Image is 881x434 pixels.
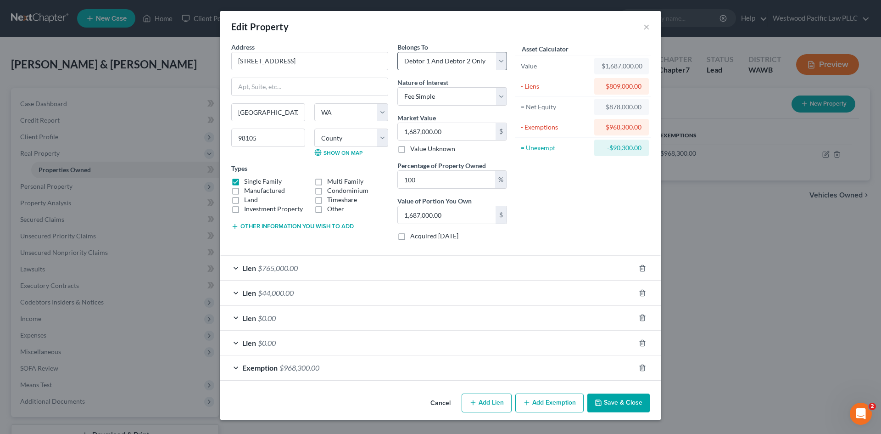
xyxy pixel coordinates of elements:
[496,123,507,141] div: $
[602,123,641,132] div: $968,300.00
[521,143,590,152] div: = Unexempt
[242,264,256,272] span: Lien
[462,394,512,413] button: Add Lien
[850,403,872,425] iframe: Intercom live chat
[258,264,298,272] span: $765,000.00
[244,177,282,186] label: Single Family
[232,78,388,96] input: Apt, Suite, etc...
[602,143,641,152] div: -$90,300.00
[521,82,590,91] div: - Liens
[398,123,496,141] input: 0.00
[515,394,584,413] button: Add Exemption
[244,195,258,204] label: Land
[231,129,305,147] input: Enter zip...
[279,363,319,372] span: $968,300.00
[258,338,276,347] span: $0.00
[327,177,363,186] label: Multi Family
[231,223,354,230] button: Other information you wish to add
[643,21,650,32] button: ×
[602,102,641,112] div: $878,000.00
[587,394,650,413] button: Save & Close
[231,20,289,33] div: Edit Property
[231,43,255,51] span: Address
[242,338,256,347] span: Lien
[397,43,428,51] span: Belongs To
[327,195,357,204] label: Timeshare
[495,171,507,188] div: %
[602,62,641,71] div: $1,687,000.00
[244,186,285,195] label: Manufactured
[314,149,362,156] a: Show on Map
[410,231,458,241] label: Acquired [DATE]
[398,171,495,188] input: 0.00
[521,62,590,71] div: Value
[522,44,569,54] label: Asset Calculator
[232,52,388,70] input: Enter address...
[242,314,256,322] span: Lien
[327,204,344,214] label: Other
[423,395,458,413] button: Cancel
[496,206,507,224] div: $
[869,403,876,410] span: 2
[231,163,247,173] label: Types
[602,82,641,91] div: $809,000.00
[258,314,276,322] span: $0.00
[521,102,590,112] div: = Net Equity
[398,206,496,224] input: 0.00
[242,363,278,372] span: Exemption
[244,204,303,214] label: Investment Property
[397,196,472,206] label: Value of Portion You Own
[410,144,455,153] label: Value Unknown
[258,288,294,297] span: $44,000.00
[327,186,368,195] label: Condominium
[397,161,486,170] label: Percentage of Property Owned
[397,78,448,87] label: Nature of Interest
[242,288,256,297] span: Lien
[521,123,590,132] div: - Exemptions
[397,113,436,123] label: Market Value
[232,104,305,121] input: Enter city...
